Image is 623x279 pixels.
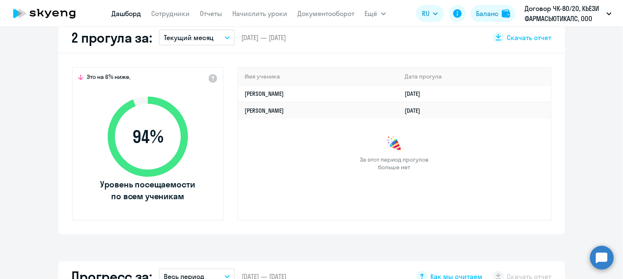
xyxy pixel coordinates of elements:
button: RU [416,5,444,22]
span: За этот период прогулов больше нет [359,156,430,171]
button: Договор ЧК-80/20, КЬЕЗИ ФАРМАСЬЮТИКАЛС, ООО [520,3,616,24]
span: Скачать отчет [507,33,552,42]
span: [DATE] — [DATE] [242,33,286,42]
p: Договор ЧК-80/20, КЬЕЗИ ФАРМАСЬЮТИКАЛС, ООО [525,3,603,24]
button: Ещё [365,5,386,22]
a: Дашборд [112,9,141,18]
a: Отчеты [200,9,223,18]
span: RU [422,8,430,19]
a: [PERSON_NAME] [245,90,284,98]
img: balance [502,9,510,18]
span: Это на 6% ниже, [87,73,131,83]
button: Балансbalance [471,5,515,22]
img: congrats [386,135,403,152]
a: Начислить уроки [233,9,288,18]
a: [DATE] [405,107,427,114]
p: Текущий месяц [164,33,214,43]
div: Баланс [476,8,498,19]
span: 94 % [99,127,196,147]
a: [DATE] [405,90,427,98]
a: Сотрудники [152,9,190,18]
th: Дата прогула [398,68,550,85]
th: Имя ученика [238,68,398,85]
span: Уровень посещаемости по всем ученикам [99,179,196,202]
a: [PERSON_NAME] [245,107,284,114]
span: Ещё [365,8,378,19]
h2: 2 прогула за: [72,29,152,46]
a: Документооборот [298,9,355,18]
button: Текущий месяц [159,30,235,46]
